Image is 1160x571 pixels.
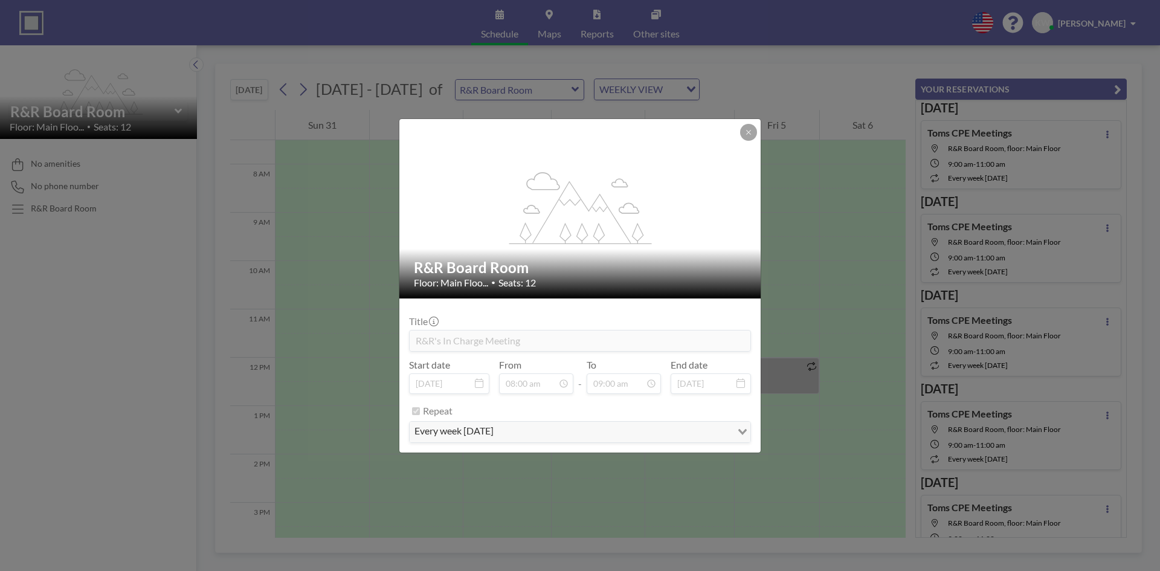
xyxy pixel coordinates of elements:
[498,277,536,289] span: Seats: 12
[410,331,750,351] input: (No title)
[499,359,521,371] label: From
[409,359,450,371] label: Start date
[412,424,496,440] span: every week [DATE]
[423,405,453,417] label: Repeat
[414,259,747,277] h2: R&R Board Room
[491,278,495,287] span: •
[409,315,437,327] label: Title
[414,277,488,289] span: Floor: Main Floo...
[497,424,730,440] input: Search for option
[578,363,582,390] span: -
[587,359,596,371] label: To
[671,359,707,371] label: End date
[509,171,652,244] g: flex-grow: 1.2;
[410,422,750,442] div: Search for option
